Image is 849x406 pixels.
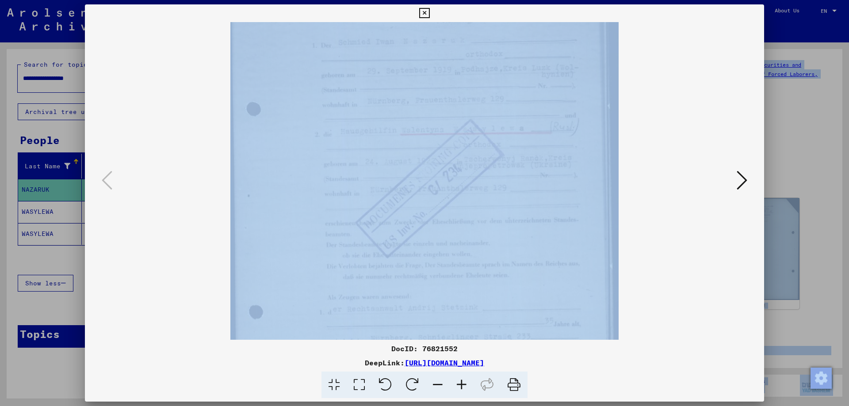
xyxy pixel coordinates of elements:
[85,343,764,354] div: DocID: 76821552
[811,368,832,389] img: Change consent
[405,358,484,367] a: [URL][DOMAIN_NAME]
[85,357,764,368] div: DeepLink:
[810,367,831,388] div: Change consent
